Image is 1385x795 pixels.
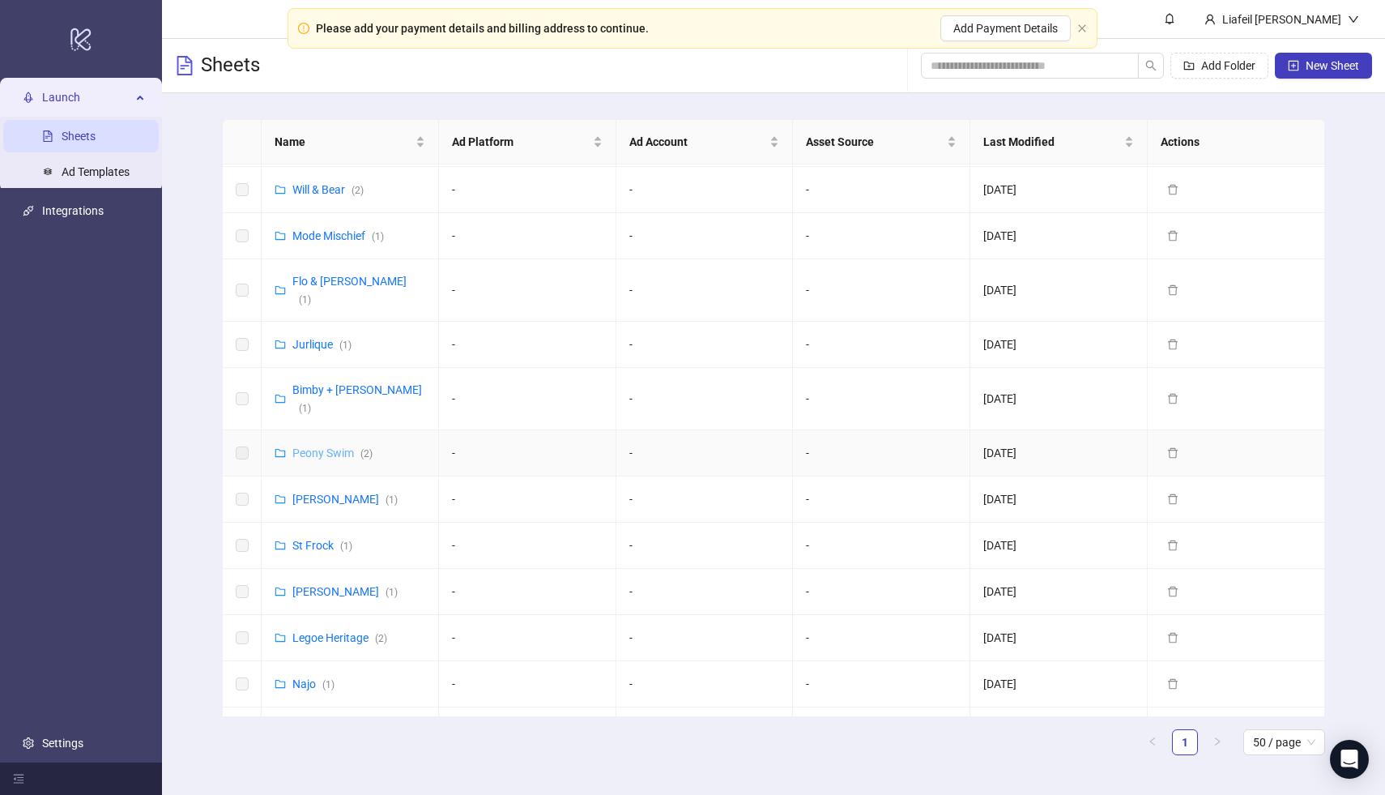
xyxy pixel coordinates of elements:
[275,230,286,241] span: folder
[1243,729,1325,755] div: Page Size
[793,167,970,213] td: -
[616,661,794,707] td: -
[439,430,616,477] td: -
[793,661,970,707] td: -
[275,393,286,404] span: folder
[42,205,104,218] a: Integrations
[970,523,1148,569] td: [DATE]
[275,339,286,350] span: folder
[1183,60,1195,71] span: folder-add
[1167,540,1178,551] span: delete
[793,707,970,754] td: -
[439,707,616,754] td: -
[793,523,970,569] td: -
[793,368,970,430] td: -
[629,133,767,151] span: Ad Account
[616,477,794,523] td: -
[439,259,616,322] td: -
[439,322,616,368] td: -
[616,120,794,165] th: Ad Account
[953,22,1058,35] span: Add Payment Details
[292,631,387,644] a: Legoe Heritage(2)
[1145,60,1157,71] span: search
[1204,14,1216,25] span: user
[970,615,1148,661] td: [DATE]
[292,539,352,552] a: St Frock(1)
[970,259,1148,322] td: [DATE]
[616,322,794,368] td: -
[793,120,970,165] th: Asset Source
[439,213,616,259] td: -
[616,368,794,430] td: -
[292,183,364,196] a: Will & Bear(2)
[1204,729,1230,755] li: Next Page
[292,447,373,459] a: Peony Swim(2)
[275,678,286,690] span: folder
[616,213,794,259] td: -
[439,477,616,523] td: -
[292,275,407,306] a: Flo & [PERSON_NAME](1)
[1253,730,1315,754] span: 50 / page
[616,430,794,477] td: -
[62,130,96,143] a: Sheets
[793,259,970,322] td: -
[316,19,649,37] div: Please add your payment details and billing address to continue.
[439,615,616,661] td: -
[1167,339,1178,350] span: delete
[1204,729,1230,755] button: right
[970,707,1148,754] td: [DATE]
[793,322,970,368] td: -
[275,447,286,459] span: folder
[970,661,1148,707] td: [DATE]
[1140,729,1166,755] li: Previous Page
[1275,53,1372,79] button: New Sheet
[940,15,1071,41] button: Add Payment Details
[793,213,970,259] td: -
[292,677,335,690] a: Najo(1)
[793,430,970,477] td: -
[1167,230,1178,241] span: delete
[1167,494,1178,505] span: delete
[299,294,311,306] span: ( 1 )
[175,56,194,75] span: file-text
[970,167,1148,213] td: [DATE]
[1167,447,1178,459] span: delete
[13,773,24,784] span: menu-fold
[439,523,616,569] td: -
[1173,730,1197,754] a: 1
[1306,59,1359,72] span: New Sheet
[452,133,590,151] span: Ad Platform
[616,523,794,569] td: -
[983,133,1121,151] span: Last Modified
[292,229,384,242] a: Mode Mischief(1)
[372,231,384,242] span: ( 1 )
[298,23,309,34] span: exclamation-circle
[1167,184,1178,195] span: delete
[292,585,398,598] a: [PERSON_NAME](1)
[322,679,335,690] span: ( 1 )
[439,569,616,615] td: -
[1201,59,1255,72] span: Add Folder
[1077,24,1087,34] button: close
[793,615,970,661] td: -
[23,92,34,104] span: rocket
[292,383,422,414] a: Bimby + [PERSON_NAME](1)
[1167,284,1178,296] span: delete
[970,477,1148,523] td: [DATE]
[1167,678,1178,690] span: delete
[1167,632,1178,643] span: delete
[42,737,83,750] a: Settings
[616,569,794,615] td: -
[386,494,398,506] span: ( 1 )
[1140,729,1166,755] button: left
[1148,120,1325,165] th: Actions
[292,338,352,351] a: Jurlique(1)
[1172,729,1198,755] li: 1
[616,259,794,322] td: -
[299,403,311,414] span: ( 1 )
[793,477,970,523] td: -
[42,82,131,114] span: Launch
[275,184,286,195] span: folder
[439,368,616,430] td: -
[1170,53,1268,79] button: Add Folder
